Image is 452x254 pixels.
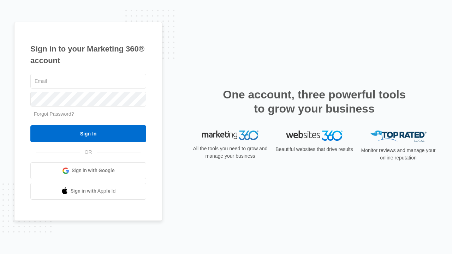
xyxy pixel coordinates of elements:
[80,149,97,156] span: OR
[202,131,258,140] img: Marketing 360
[72,167,115,174] span: Sign in with Google
[34,111,74,117] a: Forgot Password?
[71,187,116,195] span: Sign in with Apple Id
[191,145,270,160] p: All the tools you need to grow and manage your business
[359,147,438,162] p: Monitor reviews and manage your online reputation
[370,131,427,142] img: Top Rated Local
[286,131,343,141] img: Websites 360
[30,183,146,200] a: Sign in with Apple Id
[30,162,146,179] a: Sign in with Google
[30,125,146,142] input: Sign In
[30,43,146,66] h1: Sign in to your Marketing 360® account
[275,146,354,153] p: Beautiful websites that drive results
[221,87,408,116] h2: One account, three powerful tools to grow your business
[30,74,146,89] input: Email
